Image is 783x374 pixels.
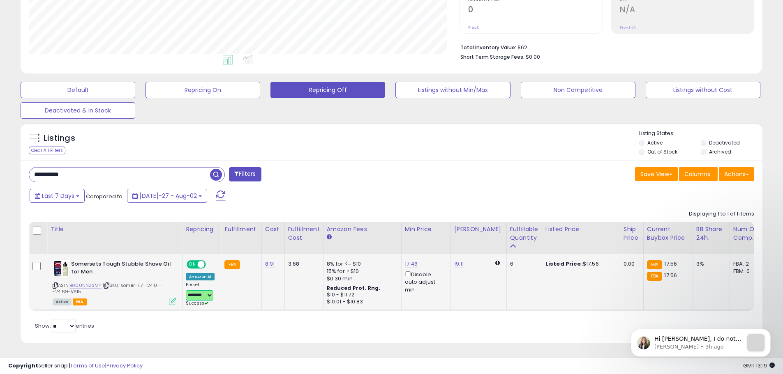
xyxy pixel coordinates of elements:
[468,5,602,16] h2: 0
[510,225,538,242] div: Fulfillable Quantity
[229,167,261,181] button: Filters
[526,53,540,61] span: $0.00
[647,148,677,155] label: Out of Stock
[127,189,207,203] button: [DATE]-27 - Aug-02
[545,225,617,234] div: Listed Price
[35,322,94,330] span: Show: entries
[327,234,332,241] small: Amazon Fees.
[709,148,731,155] label: Archived
[405,270,444,294] div: Disable auto adjust min
[468,25,480,30] small: Prev: 0
[510,260,536,268] div: 6
[646,82,760,98] button: Listings without Cost
[265,225,281,234] div: Cost
[288,260,317,268] div: 3.68
[8,362,143,370] div: seller snap | |
[684,170,710,178] span: Columns
[42,192,74,200] span: Last 7 Days
[619,312,783,370] iframe: Intercom notifications message
[224,225,258,234] div: Fulfillment
[545,260,614,268] div: $17.56
[187,261,198,268] span: ON
[265,260,275,268] a: 8.91
[624,225,640,242] div: Ship Price
[224,260,240,269] small: FBA
[86,193,124,200] span: Compared to:
[53,282,164,294] span: | SKU: somer-7.71-24101---24.69-VA15
[460,44,516,51] b: Total Inventory Value:
[288,225,320,242] div: Fulfillment Cost
[624,260,637,268] div: 0.00
[327,291,395,298] div: $10 - $11.72
[327,275,395,282] div: $0.30 min
[327,225,398,234] div: Amazon Fees
[21,102,135,119] button: Deactivated & In Stock
[53,260,69,277] img: 51OyXh-o4BS._SL40_.jpg
[146,82,260,98] button: Repricing On
[53,260,176,304] div: ASIN:
[647,272,662,281] small: FBA
[454,225,503,234] div: [PERSON_NAME]
[270,82,385,98] button: Repricing Off
[460,42,748,52] li: $62
[664,271,677,279] span: 17.56
[521,82,635,98] button: Non Competitive
[620,25,636,30] small: Prev: N/A
[460,53,524,60] b: Short Term Storage Fees:
[639,130,762,138] p: Listing States:
[8,362,38,369] strong: Copyright
[664,260,677,268] span: 17.56
[679,167,718,181] button: Columns
[186,225,217,234] div: Repricing
[647,225,689,242] div: Current Buybox Price
[29,147,65,154] div: Clear All Filters
[647,139,663,146] label: Active
[327,285,381,291] b: Reduced Prof. Rng.
[44,133,75,144] h5: Listings
[139,192,197,200] span: [DATE]-27 - Aug-02
[327,260,395,268] div: 8% for <= $10
[395,82,510,98] button: Listings without Min/Max
[709,139,740,146] label: Deactivated
[689,210,754,218] div: Displaying 1 to 1 of 1 items
[620,5,754,16] h2: N/A
[73,298,87,305] span: FBA
[205,261,218,268] span: OFF
[327,298,395,305] div: $10.01 - $10.83
[647,260,662,269] small: FBA
[21,82,135,98] button: Default
[405,225,447,234] div: Min Price
[719,167,754,181] button: Actions
[70,362,105,369] a: Terms of Use
[51,225,179,234] div: Title
[545,260,583,268] b: Listed Price:
[30,189,85,203] button: Last 7 Days
[733,268,760,275] div: FBM: 0
[71,260,171,278] b: Somersets Tough Stubble Shave Oil for Men
[186,282,215,306] div: Preset:
[106,362,143,369] a: Privacy Policy
[696,260,723,268] div: 3%
[327,268,395,275] div: 15% for > $10
[733,225,763,242] div: Num of Comp.
[186,273,215,280] div: Amazon AI
[733,260,760,268] div: FBA: 2
[405,260,418,268] a: 17.46
[635,167,678,181] button: Save View
[69,282,102,289] a: B000NNZSM4
[186,300,208,306] span: Success
[53,298,72,305] span: All listings currently available for purchase on Amazon
[454,260,464,268] a: 19.11
[696,225,726,242] div: BB Share 24h.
